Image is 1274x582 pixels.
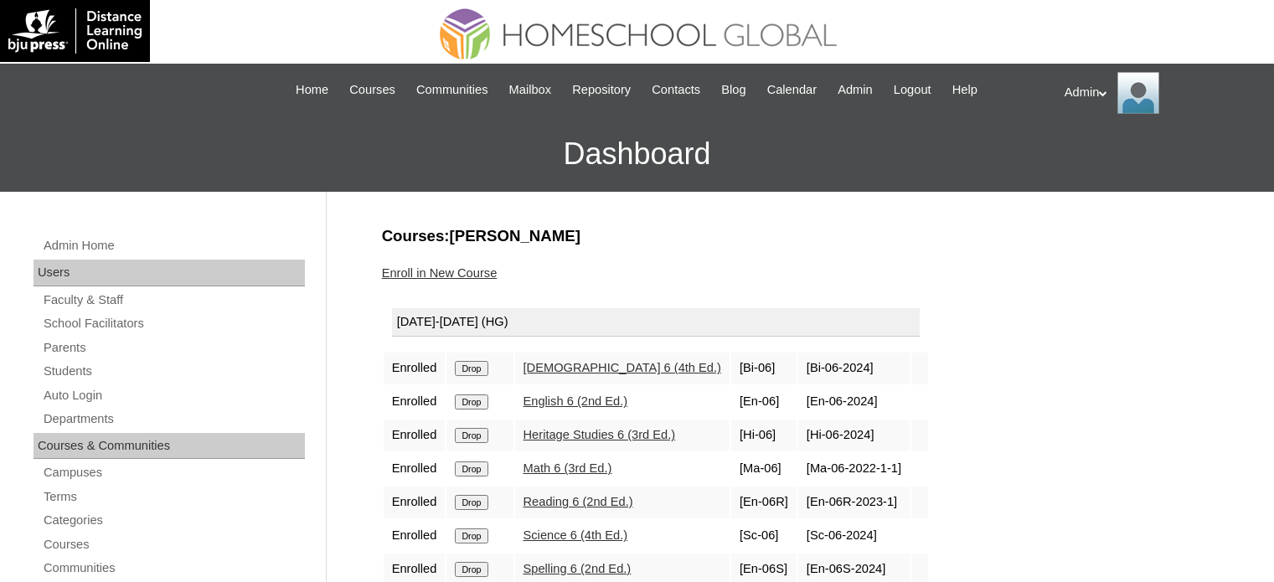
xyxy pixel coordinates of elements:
[731,353,797,384] td: [Bi-06]
[42,337,305,358] a: Parents
[341,80,404,100] a: Courses
[731,453,797,485] td: [Ma-06]
[42,558,305,579] a: Communities
[838,80,873,100] span: Admin
[455,461,487,476] input: Drop
[42,510,305,531] a: Categories
[384,453,446,485] td: Enrolled
[1065,72,1257,114] div: Admin
[524,461,612,475] a: Math 6 (3rd Ed.)
[524,562,632,575] a: Spelling 6 (2nd Ed.)
[42,534,305,555] a: Courses
[524,394,628,408] a: English 6 (2nd Ed.)
[798,520,910,552] td: [Sc-06-2024]
[384,353,446,384] td: Enrolled
[42,487,305,507] a: Terms
[501,80,560,100] a: Mailbox
[34,433,305,460] div: Courses & Communities
[509,80,552,100] span: Mailbox
[416,80,488,100] span: Communities
[455,428,487,443] input: Drop
[759,80,825,100] a: Calendar
[42,409,305,430] a: Departments
[384,487,446,518] td: Enrolled
[455,495,487,510] input: Drop
[455,528,487,543] input: Drop
[42,313,305,334] a: School Facilitators
[524,528,628,542] a: Science 6 (4th Ed.)
[564,80,639,100] a: Repository
[731,520,797,552] td: [Sc-06]
[455,394,487,409] input: Drop
[798,353,910,384] td: [Bi-06-2024]
[8,116,1266,192] h3: Dashboard
[944,80,986,100] a: Help
[408,80,497,100] a: Communities
[731,386,797,418] td: [En-06]
[349,80,395,100] span: Courses
[767,80,817,100] span: Calendar
[798,453,910,485] td: [Ma-06-2022-1-1]
[42,385,305,406] a: Auto Login
[296,80,328,100] span: Home
[455,562,487,577] input: Drop
[572,80,631,100] span: Repository
[731,487,797,518] td: [En-06R]
[34,260,305,286] div: Users
[643,80,709,100] a: Contacts
[384,386,446,418] td: Enrolled
[798,420,910,451] td: [Hi-06-2024]
[42,290,305,311] a: Faculty & Staff
[798,386,910,418] td: [En-06-2024]
[829,80,881,100] a: Admin
[798,487,910,518] td: [En-06R-2023-1]
[524,361,721,374] a: [DEMOGRAPHIC_DATA] 6 (4th Ed.)
[524,428,676,441] a: Heritage Studies 6 (3rd Ed.)
[1117,72,1159,114] img: Admin Homeschool Global
[42,462,305,483] a: Campuses
[392,308,920,337] div: [DATE]-[DATE] (HG)
[42,235,305,256] a: Admin Home
[8,8,142,54] img: logo-white.png
[952,80,977,100] span: Help
[382,225,1211,247] h3: Courses:[PERSON_NAME]
[652,80,700,100] span: Contacts
[731,420,797,451] td: [Hi-06]
[524,495,633,508] a: Reading 6 (2nd Ed.)
[713,80,754,100] a: Blog
[455,361,487,376] input: Drop
[384,520,446,552] td: Enrolled
[885,80,940,100] a: Logout
[382,266,498,280] a: Enroll in New Course
[384,420,446,451] td: Enrolled
[894,80,931,100] span: Logout
[42,361,305,382] a: Students
[721,80,745,100] span: Blog
[287,80,337,100] a: Home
